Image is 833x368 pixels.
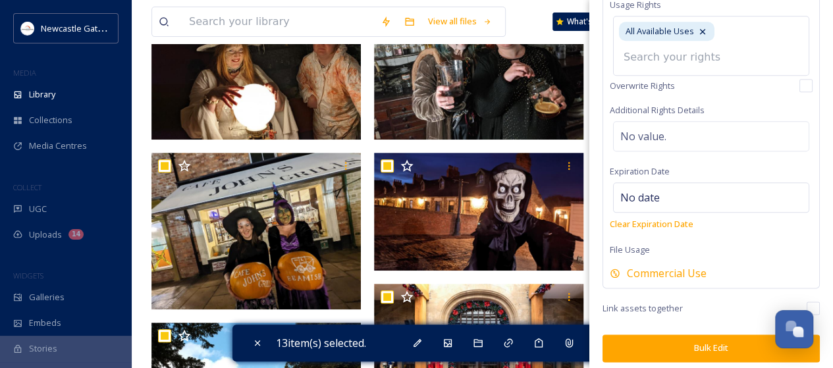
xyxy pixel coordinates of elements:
[13,182,41,192] span: COLLECT
[603,334,820,361] button: Bulk Edit
[29,342,57,355] span: Stories
[775,310,813,348] button: Open Chat
[626,25,694,38] span: All Available Uses
[627,265,707,281] span: Commercial Use
[620,190,660,205] span: No date
[610,218,693,230] span: Clear Expiration Date
[29,114,72,126] span: Collections
[13,68,36,78] span: MEDIA
[421,9,498,34] a: View all files
[276,336,366,350] span: 13 item(s) selected.
[151,153,361,310] img: Halloween at Beamish (2).jpg
[620,128,666,144] span: No value.
[610,80,675,92] span: Overwrite Rights
[29,88,55,101] span: Library
[552,13,618,31] a: What's New
[21,22,34,35] img: DqD9wEUd_400x400.jpg
[182,7,374,36] input: Search your library
[617,43,762,72] input: Search your rights
[29,228,62,241] span: Uploads
[29,291,65,303] span: Galleries
[29,140,87,152] span: Media Centres
[41,22,162,34] span: Newcastle Gateshead Initiative
[603,302,683,315] span: Link assets together
[29,317,61,329] span: Embeds
[610,104,705,116] span: Additional Rights Details
[29,203,47,215] span: UGC
[13,271,43,280] span: WIDGETS
[68,229,84,240] div: 14
[610,165,670,177] span: Expiration Date
[374,153,583,271] img: Halloween at Beamish (5).jpg
[610,244,650,255] span: File Usage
